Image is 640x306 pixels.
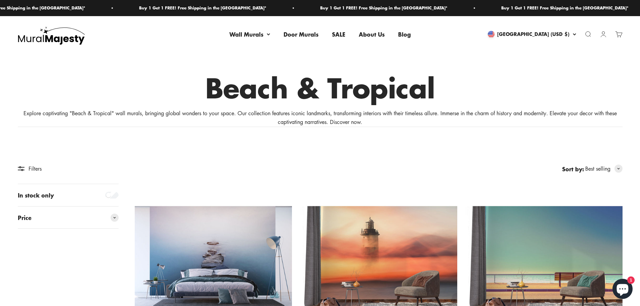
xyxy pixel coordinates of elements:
[96,5,223,11] p: Buy 1 Get 1 FREE! Free Shipping in the [GEOGRAPHIC_DATA]*
[332,30,345,38] a: SALE
[18,109,623,126] p: Explore captivating "Beach & Tropical" wall murals, bringing global wonders to your space. Our co...
[18,165,119,173] div: Filters
[488,31,576,38] button: [GEOGRAPHIC_DATA] (USD $)
[585,165,610,173] span: Best selling
[585,165,623,173] button: Best selling
[18,74,623,101] h1: Beach & Tropical
[610,279,635,301] inbox-online-store-chat: Shopify online store chat
[458,5,585,11] p: Buy 1 Get 1 FREE! Free Shipping in the [GEOGRAPHIC_DATA]*
[562,165,584,173] span: Sort by:
[398,30,411,38] a: Blog
[497,31,569,38] span: [GEOGRAPHIC_DATA] (USD $)
[284,30,318,38] a: Door Murals
[359,30,385,38] a: About Us
[18,207,119,229] summary: Price
[18,191,54,200] label: In stock only
[18,213,32,222] span: Price
[277,5,404,11] p: Buy 1 Get 1 FREE! Free Shipping in the [GEOGRAPHIC_DATA]*
[229,30,270,39] summary: Wall Murals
